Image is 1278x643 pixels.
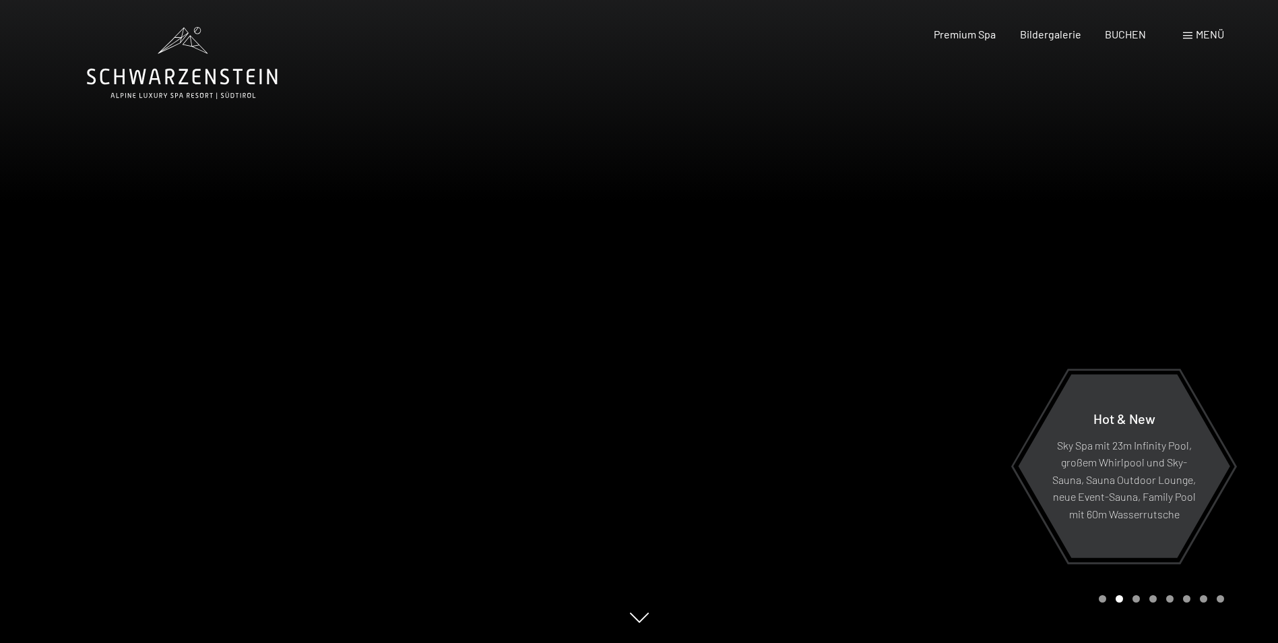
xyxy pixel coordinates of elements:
div: Carousel Page 8 [1217,595,1224,603]
span: Menü [1196,28,1224,40]
a: Hot & New Sky Spa mit 23m Infinity Pool, großem Whirlpool und Sky-Sauna, Sauna Outdoor Lounge, ne... [1017,373,1231,559]
div: Carousel Page 3 [1132,595,1140,603]
div: Carousel Page 7 [1200,595,1207,603]
a: Bildergalerie [1020,28,1081,40]
span: Hot & New [1093,410,1155,426]
div: Carousel Page 5 [1166,595,1174,603]
p: Sky Spa mit 23m Infinity Pool, großem Whirlpool und Sky-Sauna, Sauna Outdoor Lounge, neue Event-S... [1051,436,1197,522]
div: Carousel Page 4 [1149,595,1157,603]
a: Premium Spa [934,28,996,40]
div: Carousel Page 2 (Current Slide) [1116,595,1123,603]
a: BUCHEN [1105,28,1146,40]
div: Carousel Page 1 [1099,595,1106,603]
div: Carousel Page 6 [1183,595,1190,603]
div: Carousel Pagination [1094,595,1224,603]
